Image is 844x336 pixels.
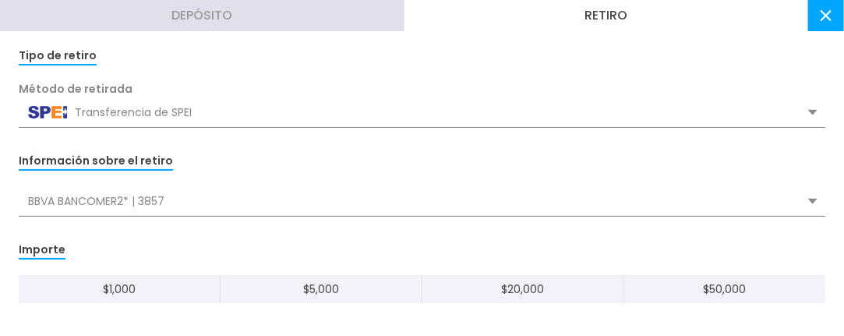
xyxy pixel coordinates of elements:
div: Importe [19,242,65,260]
img: Transferencia de SPEI [28,106,67,118]
button: $5,000 [221,275,422,303]
div: Método de retirada [19,81,825,97]
button: $20,000 [422,275,624,303]
div: Transferencia de SPEI [19,97,825,127]
div: Tipo de retiro [19,48,97,65]
div: Información sobre el retiro [19,153,173,171]
button: $50,000 [624,275,825,303]
div: BBVA BANCOMER2* | 3857 [19,186,825,216]
button: $1,000 [19,275,221,303]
